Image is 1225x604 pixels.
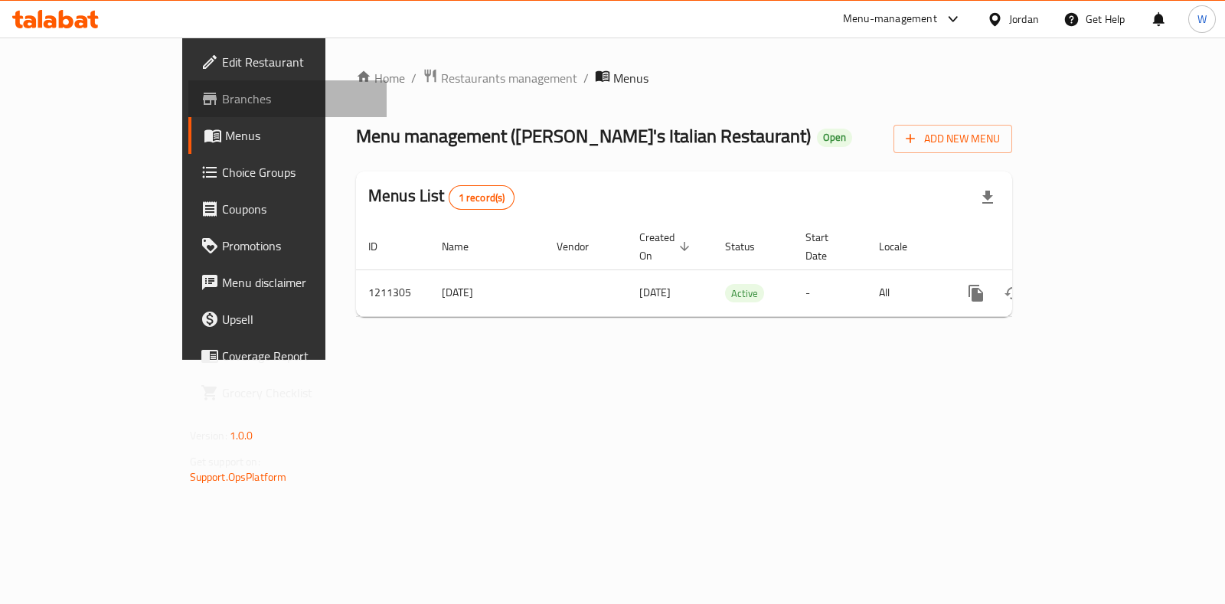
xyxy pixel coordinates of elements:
[817,131,852,144] span: Open
[188,117,387,154] a: Menus
[430,269,544,316] td: [DATE]
[222,90,374,108] span: Branches
[805,228,848,265] span: Start Date
[793,269,867,316] td: -
[188,44,387,80] a: Edit Restaurant
[441,69,577,87] span: Restaurants management
[1009,11,1039,28] div: Jordan
[1197,11,1207,28] span: W
[725,284,764,302] div: Active
[356,224,1117,317] table: enhanced table
[356,119,811,153] span: Menu management ( [PERSON_NAME]'s Italian Restaurant )
[639,228,694,265] span: Created On
[843,10,937,28] div: Menu-management
[356,269,430,316] td: 1211305
[583,69,589,87] li: /
[411,69,416,87] li: /
[188,374,387,411] a: Grocery Checklist
[958,275,995,312] button: more
[893,125,1012,153] button: Add New Menu
[230,426,253,446] span: 1.0.0
[190,452,260,472] span: Get support on:
[356,68,1012,88] nav: breadcrumb
[222,347,374,365] span: Coverage Report
[222,273,374,292] span: Menu disclaimer
[188,80,387,117] a: Branches
[442,237,488,256] span: Name
[368,237,397,256] span: ID
[423,68,577,88] a: Restaurants management
[222,237,374,255] span: Promotions
[817,129,852,147] div: Open
[368,184,514,210] h2: Menus List
[613,69,648,87] span: Menus
[222,200,374,218] span: Coupons
[188,154,387,191] a: Choice Groups
[946,224,1117,270] th: Actions
[188,301,387,338] a: Upsell
[222,53,374,71] span: Edit Restaurant
[449,185,515,210] div: Total records count
[449,191,514,205] span: 1 record(s)
[222,163,374,181] span: Choice Groups
[188,191,387,227] a: Coupons
[725,237,775,256] span: Status
[225,126,374,145] span: Menus
[190,426,227,446] span: Version:
[906,129,1000,149] span: Add New Menu
[188,227,387,264] a: Promotions
[557,237,609,256] span: Vendor
[867,269,946,316] td: All
[188,264,387,301] a: Menu disclaimer
[222,310,374,328] span: Upsell
[879,237,927,256] span: Locale
[725,285,764,302] span: Active
[995,275,1031,312] button: Change Status
[222,384,374,402] span: Grocery Checklist
[639,282,671,302] span: [DATE]
[969,179,1006,216] div: Export file
[188,338,387,374] a: Coverage Report
[190,467,287,487] a: Support.OpsPlatform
